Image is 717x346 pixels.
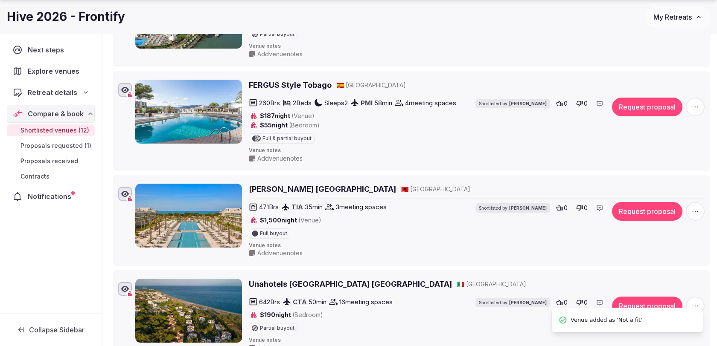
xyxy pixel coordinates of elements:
div: Shortlisted by [475,99,550,108]
img: FERGUS Style Tobago [135,80,242,144]
button: 0 [574,98,590,110]
span: $190 night [260,311,323,319]
span: 471 Brs [259,202,279,211]
span: 4 meeting spaces [405,98,456,107]
a: FERGUS Style Tobago [249,80,332,90]
span: Venue notes [249,242,705,249]
span: 642 Brs [259,297,280,306]
span: [PERSON_NAME] [509,300,547,306]
span: Retreat details [28,87,77,98]
span: Full & partial buyout [262,136,312,141]
a: TIA [291,203,303,211]
span: 0 [584,298,588,307]
span: $187 night [260,112,315,120]
span: Explore venues [28,66,83,76]
a: Proposals received [7,155,95,167]
span: 0 [584,99,588,108]
span: (Bedroom) [289,121,320,129]
span: [PERSON_NAME] [509,205,547,211]
button: 🇪🇸 [337,81,344,89]
span: [GEOGRAPHIC_DATA] [410,185,470,193]
a: Explore venues [7,62,95,80]
span: $1,500 night [260,216,321,225]
span: Venue notes [249,147,705,154]
a: PMI [361,99,373,107]
span: 3 meeting spaces [335,202,387,211]
span: Proposals requested (1) [20,141,91,150]
a: Shortlisted venues (12) [7,124,95,136]
button: Request proposal [612,297,682,315]
button: 0 [554,98,570,110]
span: Proposals received [20,157,78,165]
button: 0 [574,297,590,309]
span: (Venue) [291,112,315,119]
span: My Retreats [653,13,692,21]
a: [PERSON_NAME] [GEOGRAPHIC_DATA] [249,184,396,194]
span: Collapse Sidebar [29,326,85,334]
span: 35 min [305,202,323,211]
div: Shortlisted by [475,203,550,213]
button: 🇦🇱 [401,185,408,193]
button: 0 [574,202,590,214]
span: Venue added as 'Not a fit' [571,315,642,325]
button: 0 [554,202,570,214]
span: Compare & book [28,109,84,119]
span: Add venue notes [257,154,303,163]
button: Collapse Sidebar [7,320,95,339]
button: Request proposal [612,202,682,221]
span: Shortlisted venues (12) [20,126,89,135]
span: 2 Beds [293,98,312,107]
span: [PERSON_NAME] [509,101,547,107]
span: [GEOGRAPHIC_DATA] [466,280,526,288]
img: Unahotels Naxos Beach Sicilia [135,279,242,343]
span: 🇦🇱 [401,185,408,193]
span: Sleeps 2 [324,98,348,107]
button: 🇮🇹 [457,280,464,288]
span: Next steps [28,45,67,55]
span: 260 Brs [259,98,280,107]
span: (Bedroom) [292,311,323,318]
img: Meliá Durres Albania [135,184,242,248]
a: Unahotels [GEOGRAPHIC_DATA] [GEOGRAPHIC_DATA] [249,279,452,289]
span: 0 [564,204,568,212]
a: Notifications [7,187,95,205]
a: Next steps [7,41,95,59]
span: 58 min [374,98,392,107]
span: 0 [564,99,568,108]
span: 0 [584,204,588,212]
button: My Retreats [645,6,710,28]
h1: Hive 2026 - Frontify [7,9,125,25]
span: (Venue) [298,216,321,224]
span: [GEOGRAPHIC_DATA] [346,81,406,89]
button: Request proposal [612,98,682,116]
span: Partial buyout [260,32,294,37]
span: Add venue notes [257,249,303,257]
span: Venue notes [249,43,705,50]
a: Proposals requested (1) [7,140,95,152]
span: $55 night [260,121,320,130]
span: 🇮🇹 [457,280,464,288]
span: Notifications [28,191,75,202]
span: 50 min [309,297,326,306]
span: Contracts [20,172,50,181]
span: Partial buyout [260,326,294,331]
span: Full buyout [260,231,287,236]
div: Shortlisted by [475,298,550,307]
button: 0 [554,297,570,309]
span: 0 [564,298,568,307]
span: 🇪🇸 [337,81,344,89]
a: CTA [293,298,307,306]
span: Venue notes [249,337,705,344]
span: 16 meeting spaces [339,297,393,306]
span: Add venue notes [257,50,303,58]
a: Contracts [7,170,95,182]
